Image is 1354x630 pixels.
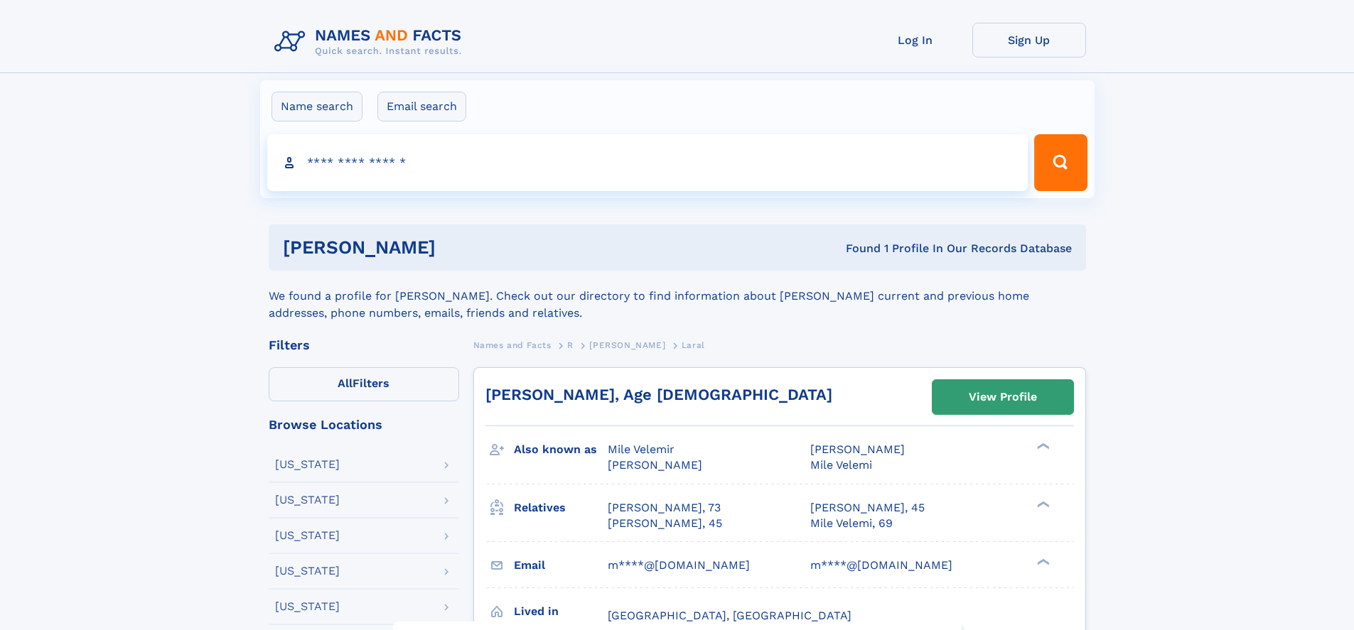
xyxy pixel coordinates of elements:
[1033,499,1051,509] div: ❯
[485,386,832,403] a: [PERSON_NAME], Age [DEMOGRAPHIC_DATA]
[567,336,574,354] a: R
[377,92,466,121] label: Email search
[269,339,459,352] div: Filters
[514,438,608,462] h3: Also known as
[338,376,353,390] span: All
[810,458,872,472] span: Mile Velemi
[1034,134,1087,191] button: Search Button
[269,418,459,431] div: Browse Locations
[589,336,665,354] a: [PERSON_NAME]
[810,500,925,516] a: [PERSON_NAME], 45
[933,380,1073,414] a: View Profile
[567,340,574,350] span: R
[608,500,721,516] a: [PERSON_NAME], 73
[275,459,340,470] div: [US_STATE]
[608,458,702,472] span: [PERSON_NAME]
[969,381,1037,413] div: View Profile
[514,496,608,520] h3: Relatives
[275,565,340,577] div: [US_STATE]
[269,23,473,61] img: Logo Names and Facts
[283,239,641,256] h1: [PERSON_NAME]
[1033,442,1051,451] div: ❯
[1033,557,1051,566] div: ❯
[275,530,340,541] div: [US_STATE]
[608,516,722,531] a: [PERSON_NAME], 45
[269,367,459,401] label: Filters
[272,92,362,121] label: Name search
[859,23,972,58] a: Log In
[514,599,608,624] h3: Lived in
[972,23,1086,58] a: Sign Up
[608,442,675,456] span: Mile Velemir
[608,609,851,622] span: [GEOGRAPHIC_DATA], [GEOGRAPHIC_DATA]
[640,241,1072,256] div: Found 1 Profile In Our Records Database
[810,516,893,531] a: Mile Velemi, 69
[810,442,905,456] span: [PERSON_NAME]
[269,271,1086,322] div: We found a profile for [PERSON_NAME]. Check out our directory to find information about [PERSON_N...
[267,134,1028,191] input: search input
[473,336,552,354] a: Names and Facts
[275,601,340,612] div: [US_STATE]
[682,340,705,350] span: Laral
[589,340,665,350] span: [PERSON_NAME]
[275,494,340,506] div: [US_STATE]
[514,553,608,577] h3: Email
